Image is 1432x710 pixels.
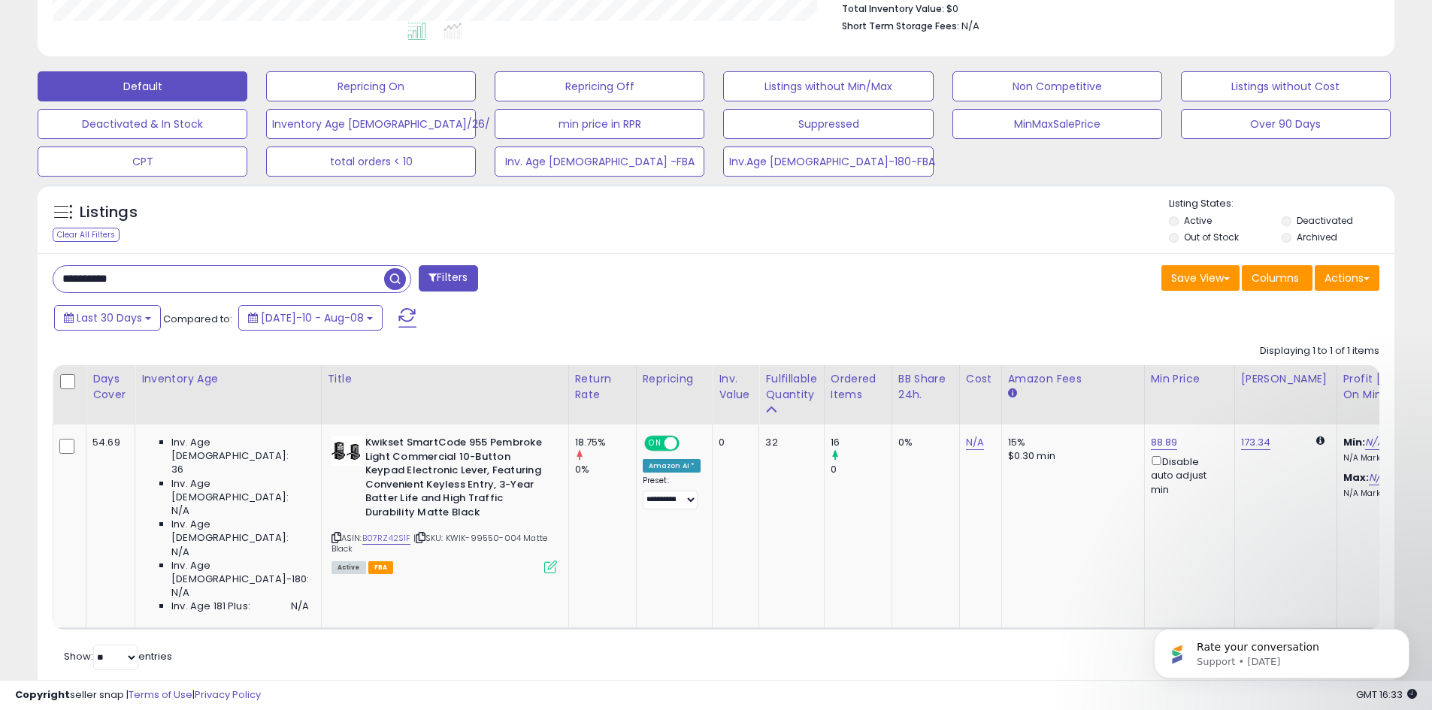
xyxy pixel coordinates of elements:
div: Inv. value [719,371,752,403]
span: ON [646,437,665,450]
span: OFF [677,437,701,450]
div: Inventory Age [141,371,314,387]
button: MinMaxSalePrice [952,109,1162,139]
button: Deactivated & In Stock [38,109,247,139]
span: FBA [368,561,394,574]
div: Preset: [643,476,701,509]
button: Non Competitive [952,71,1162,101]
div: Repricing [643,371,707,387]
b: Min: [1343,435,1366,449]
a: 173.34 [1241,435,1271,450]
span: | SKU: KWIK-99550-004 Matte Black [332,532,548,554]
label: Out of Stock [1184,231,1239,243]
h5: Listings [80,202,138,223]
div: 32 [765,436,812,449]
div: Fulfillable Quantity [765,371,817,403]
div: Cost [966,371,995,387]
div: Amazon AI * [643,459,701,473]
b: Short Term Storage Fees: [842,20,959,32]
a: N/A [1369,470,1387,485]
button: Save View [1161,265,1240,291]
button: Listings without Min/Max [723,71,933,101]
button: Columns [1242,265,1312,291]
b: Kwikset SmartCode 955 Pembroke Light Commercial 10-Button Keypad Electronic Lever, Featuring Conv... [365,436,548,523]
button: min price in RPR [495,109,704,139]
div: 0% [898,436,948,449]
a: Privacy Policy [195,687,261,702]
a: 88.89 [1151,435,1178,450]
span: Show: entries [64,649,172,663]
button: [DATE]-10 - Aug-08 [238,305,383,331]
div: 16 [831,436,892,449]
div: Min Price [1151,371,1228,387]
button: Suppressed [723,109,933,139]
div: Displaying 1 to 1 of 1 items [1260,344,1379,358]
p: Listing States: [1169,197,1394,211]
div: ASIN: [332,436,557,572]
div: 18.75% [575,436,636,449]
button: Inventory Age [DEMOGRAPHIC_DATA]/26/ [266,109,476,139]
a: N/A [1365,435,1383,450]
button: Inv.Age [DEMOGRAPHIC_DATA]-180-FBA [723,147,933,177]
div: 15% [1008,436,1133,449]
iframe: Intercom notifications message [1131,597,1432,702]
div: Disable auto adjust min [1151,453,1223,497]
span: N/A [291,600,309,613]
button: Default [38,71,247,101]
span: Inv. Age [DEMOGRAPHIC_DATA]: [171,436,309,463]
span: 36 [171,463,183,476]
b: Max: [1343,470,1370,485]
label: Deactivated [1297,214,1353,227]
span: N/A [171,504,189,518]
button: total orders < 10 [266,147,476,177]
button: Filters [419,265,477,292]
div: 0 [719,436,747,449]
button: Listings without Cost [1181,71,1391,101]
div: 0 [831,463,892,476]
span: N/A [171,545,189,559]
span: Inv. Age [DEMOGRAPHIC_DATA]: [171,518,309,545]
div: Amazon Fees [1008,371,1138,387]
div: Title [328,371,562,387]
div: Ordered Items [831,371,886,403]
div: $0.30 min [1008,449,1133,463]
div: 54.69 [92,436,123,449]
span: Inv. Age 181 Plus: [171,600,250,613]
strong: Copyright [15,687,70,702]
span: Columns [1252,270,1299,286]
div: [PERSON_NAME] [1241,371,1331,387]
a: Terms of Use [129,687,192,702]
small: Amazon Fees. [1008,387,1017,400]
span: N/A [171,586,189,600]
span: N/A [961,19,979,33]
span: Inv. Age [DEMOGRAPHIC_DATA]: [171,477,309,504]
a: N/A [966,435,984,450]
img: 31dwFkZO9WL._SL40_.jpg [332,436,362,466]
span: All listings currently available for purchase on Amazon [332,561,366,574]
label: Active [1184,214,1212,227]
div: Days Cover [92,371,129,403]
button: Repricing Off [495,71,704,101]
div: Clear All Filters [53,228,120,242]
a: B07RZ42S1F [362,532,411,545]
b: Total Inventory Value: [842,2,944,15]
button: Over 90 Days [1181,109,1391,139]
span: Last 30 Days [77,310,142,325]
span: Inv. Age [DEMOGRAPHIC_DATA]-180: [171,559,309,586]
span: [DATE]-10 - Aug-08 [261,310,364,325]
span: Compared to: [163,312,232,326]
div: Return Rate [575,371,630,403]
button: CPT [38,147,247,177]
div: BB Share 24h. [898,371,953,403]
button: Repricing On [266,71,476,101]
div: seller snap | | [15,688,261,702]
button: Inv. Age [DEMOGRAPHIC_DATA] -FBA [495,147,704,177]
button: Last 30 Days [54,305,161,331]
div: 0% [575,463,636,476]
button: Actions [1315,265,1379,291]
label: Archived [1297,231,1337,243]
